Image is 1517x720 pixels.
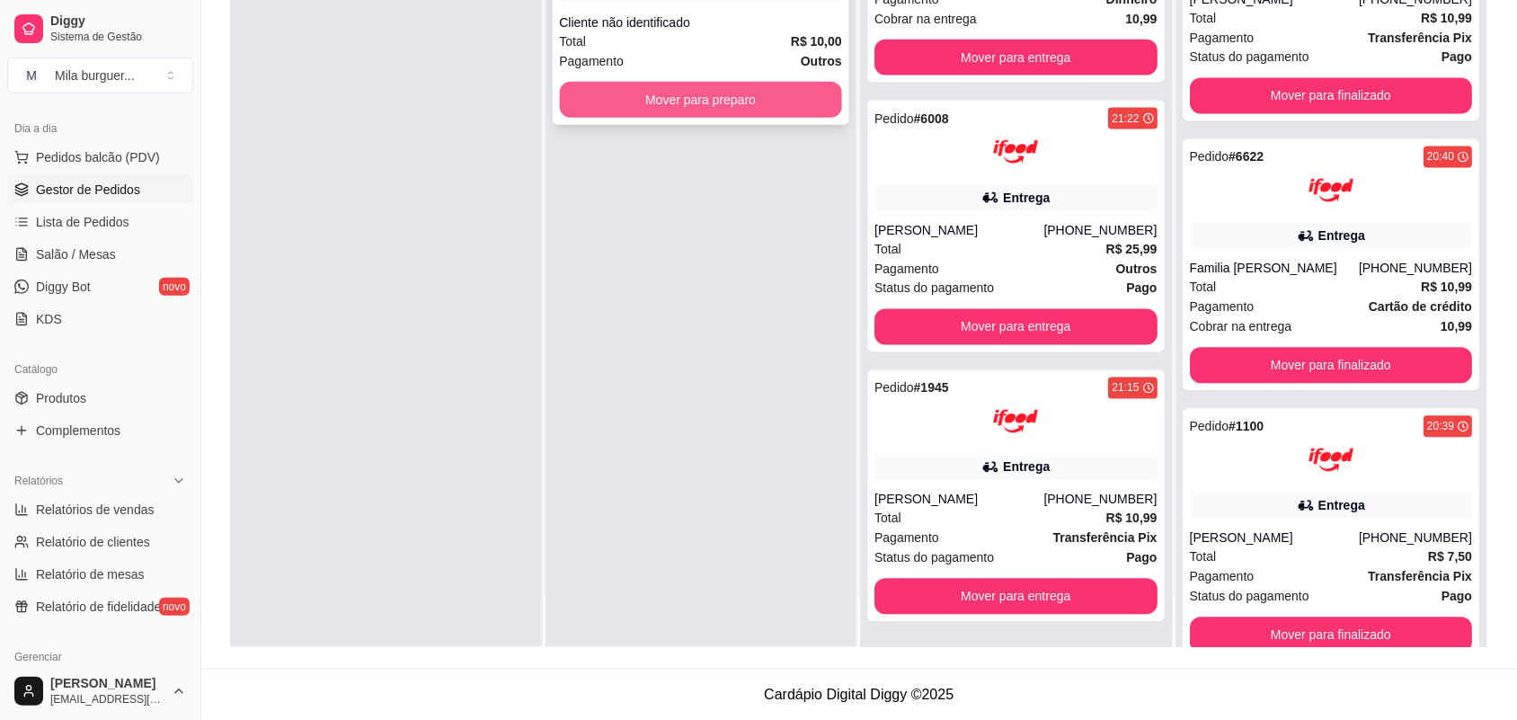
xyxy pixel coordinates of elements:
strong: Pago [1126,281,1157,296]
button: Mover para entrega [874,579,1158,615]
span: [EMAIL_ADDRESS][DOMAIN_NAME] [50,692,164,707]
a: Relatório de mesas [7,560,193,589]
div: [PHONE_NUMBER] [1043,221,1157,239]
button: Mover para finalizado [1190,618,1473,653]
span: Pedidos balcão (PDV) [36,148,160,166]
button: Mover para entrega [874,309,1158,345]
span: Total [560,31,587,51]
img: ifood [1309,438,1353,483]
div: Mila burguer ... [55,67,135,84]
button: [PERSON_NAME][EMAIL_ADDRESS][DOMAIN_NAME] [7,670,193,713]
button: Mover para finalizado [1190,348,1473,384]
span: Pedido [1190,150,1229,164]
div: Cliente não identificado [560,13,843,31]
div: Dia a dia [7,114,193,143]
strong: R$ 25,99 [1106,242,1158,256]
span: Produtos [36,389,86,407]
span: Relatório de fidelidade [36,598,161,616]
strong: Transferência Pix [1053,531,1158,546]
button: Select a team [7,58,193,93]
div: Gerenciar [7,643,193,671]
a: Relatório de fidelidadenovo [7,592,193,621]
span: Relatórios de vendas [36,501,155,519]
span: Relatório de mesas [36,565,145,583]
div: Entrega [1003,189,1050,207]
span: Relatório de clientes [36,533,150,551]
strong: Transferência Pix [1368,31,1472,45]
span: Total [874,239,901,259]
span: Pedido [874,111,914,126]
span: Status do pagamento [1190,48,1309,67]
span: Status do pagamento [874,548,994,568]
a: Lista de Pedidos [7,208,193,236]
div: [PERSON_NAME] [874,221,1043,239]
strong: R$ 10,00 [791,34,842,49]
span: Sistema de Gestão [50,30,186,44]
strong: # 6622 [1229,150,1264,164]
strong: 10,99 [1125,12,1157,26]
strong: Outros [1116,262,1158,276]
div: [PERSON_NAME] [874,491,1043,509]
strong: # 1100 [1229,420,1264,434]
span: Pagamento [560,51,625,71]
span: Relatórios [14,474,63,488]
div: Entrega [1318,227,1365,245]
span: Cobrar na entrega [1190,317,1292,337]
div: Entrega [1003,458,1050,476]
span: Total [1190,8,1217,28]
a: DiggySistema de Gestão [7,7,193,50]
div: 21:22 [1112,111,1139,126]
strong: Pago [1442,590,1472,604]
span: Pagamento [1190,298,1255,317]
strong: R$ 7,50 [1428,550,1472,564]
strong: Outros [801,54,842,68]
span: Pedido [1190,420,1229,434]
img: ifood [993,399,1038,444]
strong: R$ 10,99 [1106,511,1158,526]
button: Pedidos balcão (PDV) [7,143,193,172]
span: Pagamento [874,259,939,279]
a: Produtos [7,384,193,413]
strong: Pago [1442,50,1472,65]
a: KDS [7,305,193,333]
button: Mover para finalizado [1190,78,1473,114]
div: 21:15 [1112,381,1139,396]
a: Complementos [7,416,193,445]
span: Pedido [874,381,914,396]
span: Pagamento [1190,567,1255,587]
a: Salão / Mesas [7,240,193,269]
strong: Pago [1126,551,1157,565]
span: Complementos [36,422,120,440]
a: Gestor de Pedidos [7,175,193,204]
span: Total [1190,547,1217,567]
strong: Transferência Pix [1368,570,1472,584]
footer: Cardápio Digital Diggy © 2025 [201,669,1517,720]
span: Salão / Mesas [36,245,116,263]
strong: Cartão de crédito [1369,300,1472,315]
img: ifood [1309,168,1353,213]
span: Gestor de Pedidos [36,181,140,199]
img: ifood [993,129,1038,174]
div: [PHONE_NUMBER] [1359,529,1472,547]
div: Entrega [1318,497,1365,515]
strong: 10,99 [1441,320,1472,334]
strong: R$ 10,99 [1421,280,1472,295]
span: M [22,67,40,84]
div: [PHONE_NUMBER] [1043,491,1157,509]
button: Mover para preparo [560,82,843,118]
span: Diggy [50,13,186,30]
span: KDS [36,310,62,328]
span: Cobrar na entrega [874,9,977,29]
span: Lista de Pedidos [36,213,129,231]
span: Pagamento [1190,28,1255,48]
div: 20:40 [1427,150,1454,164]
span: Diggy Bot [36,278,91,296]
strong: # 1945 [914,381,949,396]
div: Catálogo [7,355,193,384]
div: [PHONE_NUMBER] [1359,260,1472,278]
a: Relatório de clientes [7,528,193,556]
span: Total [874,509,901,529]
span: Total [1190,278,1217,298]
span: Pagamento [874,529,939,548]
strong: # 6008 [914,111,949,126]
